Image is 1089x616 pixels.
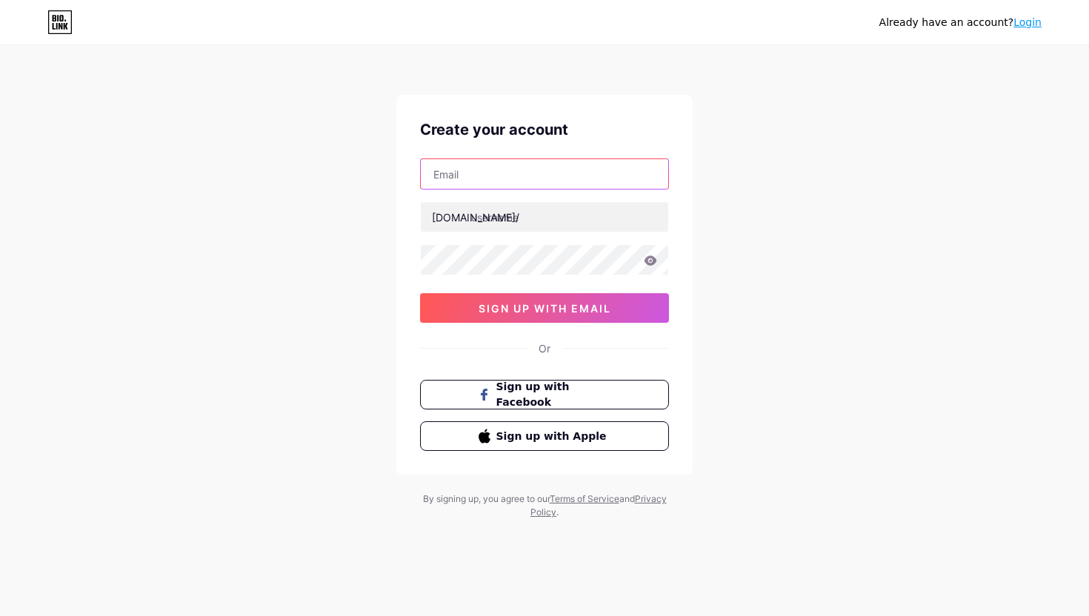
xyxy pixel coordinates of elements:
[496,379,611,410] span: Sign up with Facebook
[419,492,670,519] div: By signing up, you agree to our and .
[420,118,669,141] div: Create your account
[420,421,669,451] button: Sign up with Apple
[432,210,519,225] div: [DOMAIN_NAME]/
[496,429,611,444] span: Sign up with Apple
[879,15,1042,30] div: Already have an account?
[421,159,668,189] input: Email
[479,302,611,315] span: sign up with email
[420,380,669,409] button: Sign up with Facebook
[421,202,668,232] input: username
[539,341,550,356] div: Or
[550,493,619,504] a: Terms of Service
[420,293,669,323] button: sign up with email
[1013,16,1042,28] a: Login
